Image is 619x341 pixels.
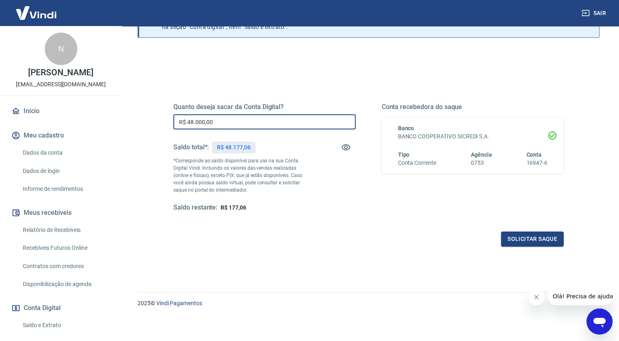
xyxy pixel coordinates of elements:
[471,159,492,167] h6: 0753
[471,151,492,158] span: Agência
[526,159,547,167] h6: 16947-6
[20,144,112,161] a: Dados da conta
[580,6,609,21] button: Sair
[526,151,542,158] span: Conta
[28,68,93,77] p: [PERSON_NAME]
[20,258,112,275] a: Contratos com credores
[382,103,564,111] h5: Conta recebedora do saque
[10,299,112,317] button: Conta Digital
[10,0,63,25] img: Vindi
[586,308,612,334] iframe: Botão para abrir a janela de mensagens
[5,6,68,12] span: Olá! Precisa de ajuda?
[20,181,112,197] a: Informe de rendimentos
[398,159,436,167] h6: Conta Corrente
[20,317,112,334] a: Saldo e Extrato
[398,151,410,158] span: Tipo
[173,203,217,212] h5: Saldo restante:
[16,80,106,89] p: [EMAIL_ADDRESS][DOMAIN_NAME]
[548,287,612,305] iframe: Mensagem da empresa
[20,222,112,238] a: Relatório de Recebíveis
[10,102,112,120] a: Início
[20,240,112,256] a: Recebíveis Futuros Online
[501,232,564,247] button: Solicitar saque
[173,143,209,151] h5: Saldo total*:
[528,289,545,305] iframe: Fechar mensagem
[156,300,202,306] a: Vindi Pagamentos
[217,143,250,152] p: R$ 48.177,06
[173,103,356,111] h5: Quanto deseja sacar da Conta Digital?
[173,157,310,194] p: *Corresponde ao saldo disponível para uso na sua Conta Digital Vindi. Incluindo os valores das ve...
[221,204,246,211] span: R$ 177,06
[10,127,112,144] button: Meu cadastro
[138,299,599,308] p: 2025 ©
[45,33,77,65] div: N
[10,204,112,222] button: Meus recebíveis
[398,132,548,141] h6: BANCO COOPERATIVO SICREDI S.A.
[398,125,414,131] span: Banco
[20,276,112,293] a: Disponibilização de agenda
[20,163,112,179] a: Dados de login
